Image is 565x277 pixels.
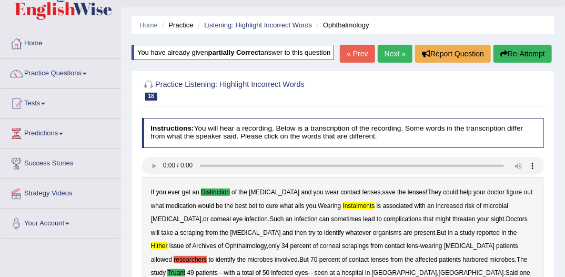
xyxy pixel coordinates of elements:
b: what [151,202,164,210]
b: corneal [210,215,231,223]
b: Instructions: [150,124,194,132]
b: wear [325,189,339,196]
b: infected [271,269,294,276]
b: of [218,242,223,250]
b: patients [496,242,518,250]
b: Said [506,269,518,276]
b: from [390,256,403,263]
a: Practice Questions [1,59,120,85]
b: and [301,189,312,196]
a: Next » [378,45,412,63]
b: ever [168,189,180,196]
b: of [231,189,237,196]
b: your [473,189,486,196]
b: that [423,215,434,223]
h4: You will hear a recording. Below is a transcription of the recording. Some words in the transcrip... [142,118,544,148]
b: can [319,215,329,223]
b: lenses [371,256,389,263]
b: harbored [463,256,488,263]
b: study [151,269,166,276]
b: They [428,189,441,196]
b: the [397,189,406,196]
b: 34 [281,242,288,250]
b: to [209,256,214,263]
b: the [508,229,517,236]
b: infection [245,215,268,223]
b: bet [249,202,258,210]
b: identify [216,256,236,263]
b: sometimes [331,215,362,223]
b: be [216,202,223,210]
b: 49 [187,269,194,276]
a: Your Account [1,209,120,235]
b: truant [167,269,185,276]
a: Home [139,21,158,29]
b: sight [491,215,505,223]
b: a [337,269,340,276]
b: percent [290,242,311,250]
b: you [156,189,166,196]
b: cure [266,202,278,210]
b: microbes [248,256,273,263]
b: of [342,256,347,263]
b: try [309,229,316,236]
b: a [455,229,458,236]
b: percent [319,256,340,263]
b: infection [294,215,317,223]
b: [GEOGRAPHIC_DATA] [372,269,437,276]
b: Ophthalmology [225,242,267,250]
b: [MEDICAL_DATA] [230,229,281,236]
b: at [330,269,335,276]
b: The [517,256,528,263]
b: in [448,229,453,236]
b: you [306,202,316,210]
b: the [237,256,246,263]
b: complications [384,215,421,223]
b: contact [385,242,405,250]
b: Wearing [318,202,341,210]
b: out [524,189,533,196]
b: scrapings [342,242,369,250]
b: would [198,202,214,210]
b: contact [340,189,360,196]
b: present [415,229,436,236]
b: only [268,242,280,250]
b: might [436,215,451,223]
b: to [317,229,322,236]
b: an [427,202,434,210]
b: in [502,229,507,236]
b: could [443,189,458,196]
b: increased [436,202,463,210]
b: or [203,215,209,223]
b: issue [169,242,184,250]
a: Home [1,29,120,55]
b: an [193,189,199,196]
b: allowed [151,256,172,263]
b: lens [407,242,418,250]
b: of [186,242,191,250]
a: « Prev [340,45,375,63]
b: the [238,189,247,196]
b: to [259,202,265,210]
a: Predictions [1,119,120,145]
b: [MEDICAL_DATA] [249,189,299,196]
a: Success Stories [1,149,120,175]
b: the [220,229,229,236]
b: medication [166,202,196,210]
b: instalments [343,202,375,210]
b: lenses [408,189,426,196]
b: in [365,269,370,276]
b: organisms [373,229,402,236]
li: Practice [159,20,193,30]
b: best [235,202,247,210]
b: an [286,215,292,223]
a: Strategy Videos [1,179,120,205]
b: whatever [346,229,371,236]
b: Such [269,215,284,223]
b: seen [315,269,328,276]
b: with [415,202,426,210]
b: get [182,189,191,196]
b: associated [383,202,413,210]
b: [GEOGRAPHIC_DATA] [439,269,504,276]
b: then [295,229,307,236]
